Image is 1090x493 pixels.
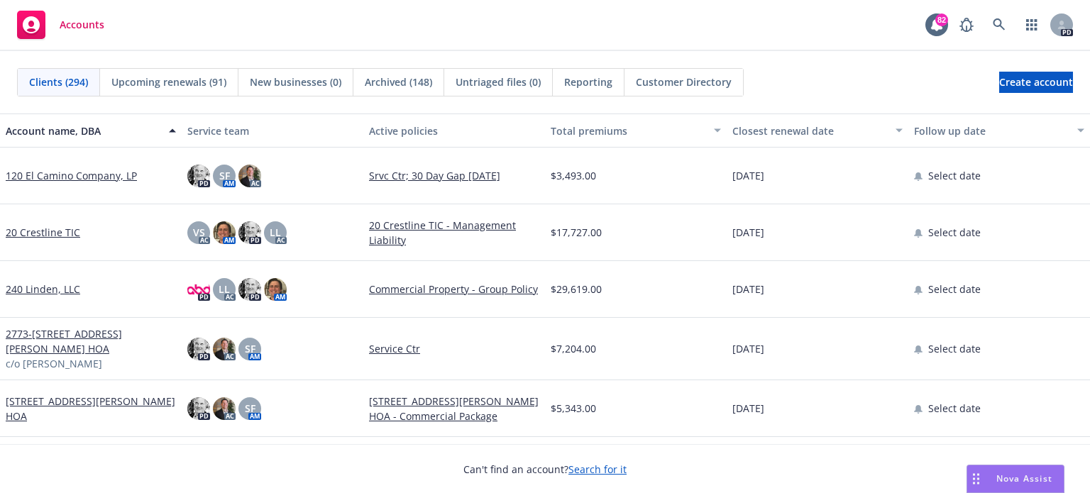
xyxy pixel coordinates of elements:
[238,221,261,244] img: photo
[551,225,602,240] span: $17,727.00
[6,326,176,356] a: 2773-[STREET_ADDRESS][PERSON_NAME] HOA
[11,5,110,45] a: Accounts
[187,397,210,420] img: photo
[250,74,341,89] span: New businesses (0)
[363,113,545,148] button: Active policies
[928,282,981,297] span: Select date
[187,338,210,360] img: photo
[732,341,764,356] span: [DATE]
[568,462,627,476] a: Search for it
[914,123,1069,138] div: Follow up date
[238,165,261,187] img: photo
[456,74,541,89] span: Untriaged files (0)
[213,221,236,244] img: photo
[732,168,764,183] span: [DATE]
[551,282,602,297] span: $29,619.00
[551,341,596,356] span: $7,204.00
[928,168,981,183] span: Select date
[551,123,705,138] div: Total premiums
[985,11,1013,39] a: Search
[928,225,981,240] span: Select date
[908,113,1090,148] button: Follow up date
[6,168,137,183] a: 120 El Camino Company, LP
[213,338,236,360] img: photo
[732,123,887,138] div: Closest renewal date
[732,225,764,240] span: [DATE]
[996,472,1052,484] span: Nova Assist
[6,282,80,297] a: 240 Linden, LLC
[545,113,727,148] button: Total premiums
[60,19,104,31] span: Accounts
[551,401,596,416] span: $5,343.00
[219,168,230,183] span: SF
[29,74,88,89] span: Clients (294)
[732,401,764,416] span: [DATE]
[935,13,948,26] div: 82
[928,401,981,416] span: Select date
[245,401,255,416] span: SF
[187,165,210,187] img: photo
[6,356,102,371] span: c/o [PERSON_NAME]
[551,168,596,183] span: $3,493.00
[1018,11,1046,39] a: Switch app
[264,278,287,301] img: photo
[564,74,612,89] span: Reporting
[952,11,981,39] a: Report a Bug
[369,123,539,138] div: Active policies
[6,225,80,240] a: 20 Crestline TIC
[999,72,1073,93] a: Create account
[369,394,539,423] a: [STREET_ADDRESS][PERSON_NAME] HOA - Commercial Package
[187,123,358,138] div: Service team
[238,278,261,301] img: photo
[636,74,732,89] span: Customer Directory
[369,282,539,297] a: Commercial Property - Group Policy
[727,113,908,148] button: Closest renewal date
[928,341,981,356] span: Select date
[369,168,539,183] a: Srvc Ctr; 30 Day Gap [DATE]
[187,278,210,301] img: photo
[369,218,539,248] a: 20 Crestline TIC - Management Liability
[463,462,627,477] span: Can't find an account?
[732,282,764,297] span: [DATE]
[369,341,539,356] a: Service Ctr
[6,123,160,138] div: Account name, DBA
[245,341,255,356] span: SF
[182,113,363,148] button: Service team
[999,69,1073,96] span: Create account
[967,465,1064,493] button: Nova Assist
[193,225,205,240] span: VS
[967,465,985,492] div: Drag to move
[219,282,230,297] span: LL
[111,74,226,89] span: Upcoming renewals (91)
[365,74,432,89] span: Archived (148)
[213,397,236,420] img: photo
[6,394,176,423] a: [STREET_ADDRESS][PERSON_NAME] HOA
[270,225,281,240] span: LL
